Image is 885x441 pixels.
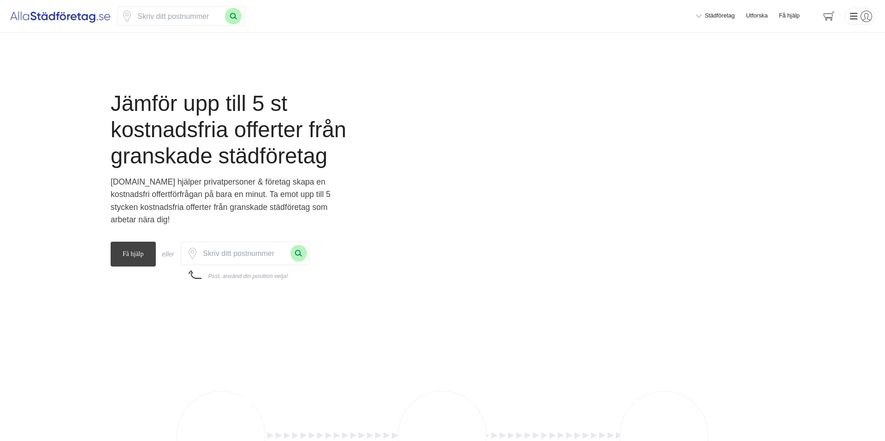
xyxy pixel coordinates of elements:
div: Psst, använd din position vetja! [208,273,288,281]
svg: Pin / Karta [187,248,198,259]
button: Sök med postnummer [225,8,242,24]
p: [DOMAIN_NAME] hjälper privatpersoner & företag skapa en kostnadsfri offertförfrågan på bara en mi... [111,176,354,231]
a: Utforska [746,12,768,20]
span: navigation-cart [817,8,841,24]
span: Klicka för att använda din position. [187,248,198,259]
svg: Pin / Karta [121,11,133,22]
input: Skriv ditt postnummer [198,244,290,262]
input: Skriv ditt postnummer [133,7,225,25]
h1: Jämför upp till 5 st kostnadsfria offerter från granskade städföretag [111,91,382,175]
img: Alla Städföretag [10,9,111,23]
button: Sök med postnummer [290,245,307,261]
span: Klicka för att använda din position. [121,11,133,22]
div: eller [162,249,174,259]
span: Få hjälp [111,242,156,267]
span: Få hjälp [779,12,800,20]
span: Städföretag [705,12,735,20]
